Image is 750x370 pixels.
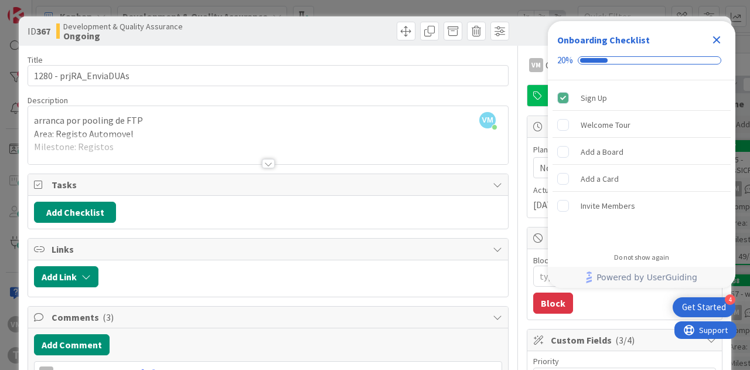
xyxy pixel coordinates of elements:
div: Open Get Started checklist, remaining modules: 4 [673,297,735,317]
span: ( 3/4 ) [615,334,635,346]
a: Powered by UserGuiding [554,267,729,288]
p: Area: Registo Automovel [34,127,502,141]
div: Invite Members [581,199,635,213]
div: 20% [557,55,573,66]
span: Custom Fields [551,333,701,347]
span: Comments [52,310,487,324]
span: Powered by UserGuiding [596,270,697,284]
span: Description [28,95,68,106]
label: Blocked Reason [533,255,590,266]
button: Add Link [34,266,98,287]
span: Development & Quality Assurance [63,22,183,31]
div: Invite Members is incomplete. [553,193,731,219]
div: Add a Card is incomplete. [553,166,731,192]
div: Priority [533,357,716,365]
b: 367 [36,25,50,37]
div: 4 [725,294,735,305]
button: Add Checklist [34,202,116,223]
div: Do not show again [614,253,669,262]
button: Block [533,293,573,314]
div: VM [529,58,543,72]
div: Add a Card [581,172,619,186]
div: Sign Up [581,91,607,105]
div: Checklist Container [548,21,735,288]
b: Ongoing [63,31,183,40]
span: Links [52,242,487,256]
span: VM [479,112,496,128]
span: Tasks [52,178,487,192]
span: ID [28,24,50,38]
span: Not Set [540,161,571,175]
span: Support [25,2,53,16]
span: Actual Dates [533,184,716,196]
input: type card name here... [28,65,509,86]
span: Owner [546,58,572,72]
div: Checklist progress: 20% [557,55,726,66]
p: arranca por pooling de FTP [34,114,502,127]
div: Welcome Tour [581,118,630,132]
span: ( 3 ) [103,311,114,323]
span: [DATE] [533,198,561,212]
label: Title [28,55,43,65]
div: Footer [548,267,735,288]
div: Add a Board [581,145,623,159]
span: Planned Dates [533,144,716,156]
div: Welcome Tour is incomplete. [553,112,731,138]
div: Checklist items [548,80,735,245]
button: Add Comment [34,334,110,355]
div: Get Started [682,301,726,313]
div: Add a Board is incomplete. [553,139,731,165]
div: Close Checklist [707,30,726,49]
div: Onboarding Checklist [557,33,650,47]
div: Sign Up is complete. [553,85,731,111]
